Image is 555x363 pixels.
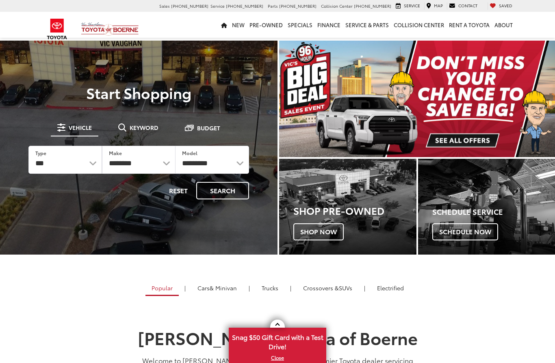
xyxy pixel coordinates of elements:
[226,3,263,9] span: [PHONE_NUMBER]
[210,3,225,9] span: Service
[125,328,430,347] h1: [PERSON_NAME] Toyota of Boerne
[371,281,410,295] a: Electrified
[458,2,477,9] span: Contact
[279,41,555,157] img: Big Deal Sales Event
[145,281,179,296] a: Popular
[162,182,195,199] button: Reset
[404,2,420,9] span: Service
[279,159,416,255] a: Shop Pre-Owned Shop Now
[354,3,391,9] span: [PHONE_NUMBER]
[288,284,293,292] li: |
[256,281,284,295] a: Trucks
[191,281,243,295] a: Cars
[447,2,479,10] a: Contact
[196,182,249,199] button: Search
[432,223,498,240] span: Schedule Now
[293,205,416,216] h3: Shop Pre-Owned
[159,3,170,9] span: Sales
[315,12,343,38] a: Finance
[297,281,358,295] a: SUVs
[219,12,230,38] a: Home
[230,328,325,353] span: Snag $50 Gift Card with a Test Drive!
[268,3,278,9] span: Parts
[279,159,416,255] div: Toyota
[197,125,220,131] span: Budget
[499,2,512,9] span: Saved
[492,12,515,38] a: About
[279,41,555,157] div: carousel slide number 1 of 1
[69,125,92,130] span: Vehicle
[362,284,367,292] li: |
[391,12,447,38] a: Collision Center
[488,2,514,10] a: My Saved Vehicles
[247,284,252,292] li: |
[182,284,188,292] li: |
[447,12,492,38] a: Rent a Toyota
[42,16,72,42] img: Toyota
[210,284,237,292] span: & Minivan
[279,3,317,9] span: [PHONE_NUMBER]
[394,2,422,10] a: Service
[171,3,208,9] span: [PHONE_NUMBER]
[247,12,285,38] a: Pre-Owned
[230,12,247,38] a: New
[109,149,122,156] label: Make
[35,149,46,156] label: Type
[424,2,445,10] a: Map
[293,223,344,240] span: Shop Now
[434,2,443,9] span: Map
[279,41,555,157] section: Carousel section with vehicle pictures - may contain disclaimers.
[182,149,197,156] label: Model
[321,3,353,9] span: Collision Center
[81,22,139,36] img: Vic Vaughan Toyota of Boerne
[130,125,158,130] span: Keyword
[303,284,339,292] span: Crossovers &
[343,12,391,38] a: Service & Parts: Opens in a new tab
[17,84,260,101] p: Start Shopping
[285,12,315,38] a: Specials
